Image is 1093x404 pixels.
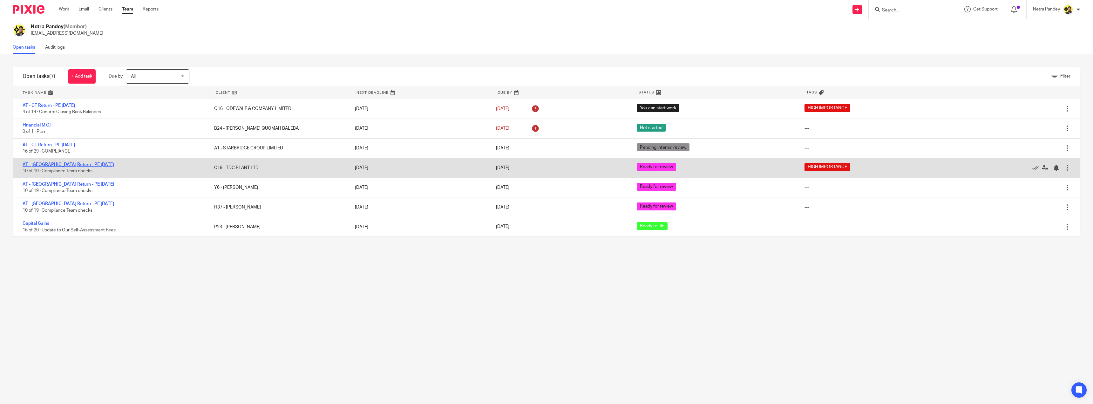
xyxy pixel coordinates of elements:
span: (7) [49,74,55,79]
div: --- [804,184,809,191]
span: Status [639,90,655,95]
span: Get Support [973,7,998,11]
img: Netra-New-Starbridge-Yellow.jpg [1063,4,1073,15]
a: AT - [GEOGRAPHIC_DATA] Return - PE [DATE] [23,202,114,206]
a: Reports [143,6,159,12]
a: AT - CT Return - PE [DATE] [23,143,75,147]
a: AT - [GEOGRAPHIC_DATA] Return - PE [DATE] [23,162,114,167]
div: [DATE] [349,102,489,115]
a: Audit logs [45,41,70,54]
div: [DATE] [349,122,489,135]
span: [DATE] [496,185,509,190]
div: --- [804,224,809,230]
span: Ready for review [637,163,676,171]
div: --- [804,145,809,151]
span: [DATE] [496,146,509,150]
img: Pixie [13,5,44,14]
p: Due by [109,73,123,79]
div: --- [804,204,809,210]
div: Y6 - [PERSON_NAME] [208,181,349,194]
span: [DATE] [496,126,509,131]
div: [DATE] [349,221,489,233]
span: HIGH IMPORTANCE [804,163,850,171]
a: Open tasks [13,41,40,54]
a: Team [122,6,133,12]
span: [DATE] [496,106,509,111]
div: P23 - [PERSON_NAME] [208,221,349,233]
a: Financial M.O.T [23,123,52,127]
span: Ready for review [637,202,676,210]
span: Pending internal review [637,143,689,151]
div: [DATE] [349,142,489,154]
div: H37 - [PERSON_NAME] [208,201,349,214]
a: Email [78,6,89,12]
a: Capital Gains [23,221,49,226]
a: AT - [GEOGRAPHIC_DATA] Return - PE [DATE] [23,182,114,187]
span: 4 of 14 · Confirm Closing Bank Balances [23,110,101,114]
a: Work [59,6,69,12]
span: 10 of 19 · Compliance Team checks [23,188,92,193]
span: 16 of 29 · COMPLIANCE [23,149,70,154]
span: (Member) [64,24,87,29]
div: O16 - ODEWALE & COMPANY LIMITED [208,102,349,115]
h1: Open tasks [23,73,55,80]
div: C19 - TDC PLANT LTD [208,161,349,174]
span: You can start work [637,104,679,112]
span: 16 of 20 · Update to Our Self-Assessment Fees [23,228,116,232]
span: Ready for review [637,183,676,191]
div: A1 - STARBRIDGE GROUP LIMITED [208,142,349,154]
div: --- [804,125,809,132]
span: Filter [1060,74,1070,79]
span: 10 of 19 · Compliance Team checks [23,208,92,213]
span: [DATE] [496,225,509,229]
span: 0 of 1 · Plan [23,129,45,134]
a: Clients [98,6,112,12]
div: [DATE] [349,181,489,194]
span: 10 of 19 · Compliance Team checks [23,169,92,173]
span: All [131,74,136,79]
a: + Add task [68,69,96,84]
a: Mark as done [1032,165,1042,171]
h2: Netra Pandey [31,24,103,30]
a: AT - CT Return - PE [DATE] [23,103,75,108]
span: Tags [806,90,817,95]
span: Ready to file [637,222,668,230]
input: Search [881,8,939,13]
div: [DATE] [349,201,489,214]
span: [DATE] [496,205,509,209]
span: [DATE] [496,166,509,170]
span: HIGH IMPORTANCE [804,104,850,112]
p: [EMAIL_ADDRESS][DOMAIN_NAME] [31,30,103,37]
div: B24 - [PERSON_NAME] QUOMAH BALEBA [208,122,349,135]
span: Not started [637,124,666,132]
div: [DATE] [349,161,489,174]
img: Netra-New-Starbridge-Yellow.jpg [13,24,26,37]
p: Netra Pandey [1033,6,1060,12]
